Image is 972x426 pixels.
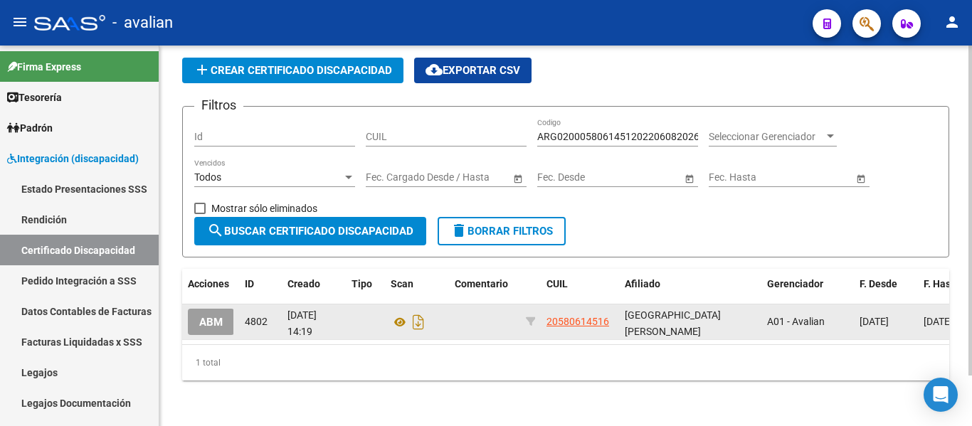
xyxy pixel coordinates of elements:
h3: Filtros [194,95,243,115]
span: Tipo [352,278,372,289]
span: A01 - Avalian [767,316,825,327]
input: End date [765,171,835,183]
span: Todos [194,171,221,183]
datatable-header-cell: Acciones [182,269,239,299]
span: Buscar Certificado Discapacidad [207,225,413,238]
mat-icon: cloud_download [426,61,443,78]
datatable-header-cell: Afiliado [619,269,761,299]
span: F. Desde [860,278,897,289]
mat-icon: search [207,222,224,239]
span: [DATE] [860,316,889,327]
span: Borrar Filtros [450,225,553,238]
datatable-header-cell: ID [239,269,282,299]
button: Open calendar [510,171,525,186]
span: [DATE] [924,316,953,327]
span: ID [245,278,254,289]
input: Start date [709,171,753,183]
input: Start date [366,171,410,183]
button: Borrar Filtros [438,217,566,245]
button: Exportar CSV [414,58,532,83]
span: Creado [287,278,320,289]
button: Buscar Certificado Discapacidad [194,217,426,245]
span: Integración (discapacidad) [7,151,139,166]
span: Afiliado [625,278,660,289]
datatable-header-cell: Creado [282,269,346,299]
datatable-header-cell: Comentario [449,269,520,299]
div: 1 total [182,345,949,380]
span: Gerenciador [767,278,823,289]
span: 20580614516 [546,316,609,327]
span: Acciones [188,278,229,289]
i: Descargar documento [409,311,428,334]
datatable-header-cell: Scan [385,269,449,299]
span: [DATE] 14:19 [287,309,317,337]
mat-icon: menu [11,14,28,31]
mat-icon: add [194,61,211,78]
span: CUIL [546,278,568,289]
span: ABM [199,316,223,329]
datatable-header-cell: Gerenciador [761,269,854,299]
span: Mostrar sólo eliminados [211,200,317,217]
span: Crear Certificado Discapacidad [194,64,392,77]
datatable-header-cell: Tipo [346,269,385,299]
span: Exportar CSV [426,64,520,77]
mat-icon: delete [450,222,467,239]
button: Open calendar [853,171,868,186]
span: 4802 [245,316,268,327]
span: Tesorería [7,90,62,105]
input: End date [422,171,492,183]
span: F. Hasta [924,278,960,289]
button: Crear Certificado Discapacidad [182,58,403,83]
datatable-header-cell: CUIL [541,269,619,299]
mat-icon: person [944,14,961,31]
button: ABM [188,309,234,335]
span: Comentario [455,278,508,289]
span: - avalian [112,7,173,38]
span: Seleccionar Gerenciador [709,131,824,143]
button: Open calendar [682,171,697,186]
span: Scan [391,278,413,289]
div: Open Intercom Messenger [924,378,958,412]
input: Start date [537,171,581,183]
span: Firma Express [7,59,81,75]
datatable-header-cell: F. Desde [854,269,918,299]
input: End date [593,171,663,183]
span: Padrón [7,120,53,136]
span: [GEOGRAPHIC_DATA] [PERSON_NAME] [PERSON_NAME] - [625,309,721,353]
